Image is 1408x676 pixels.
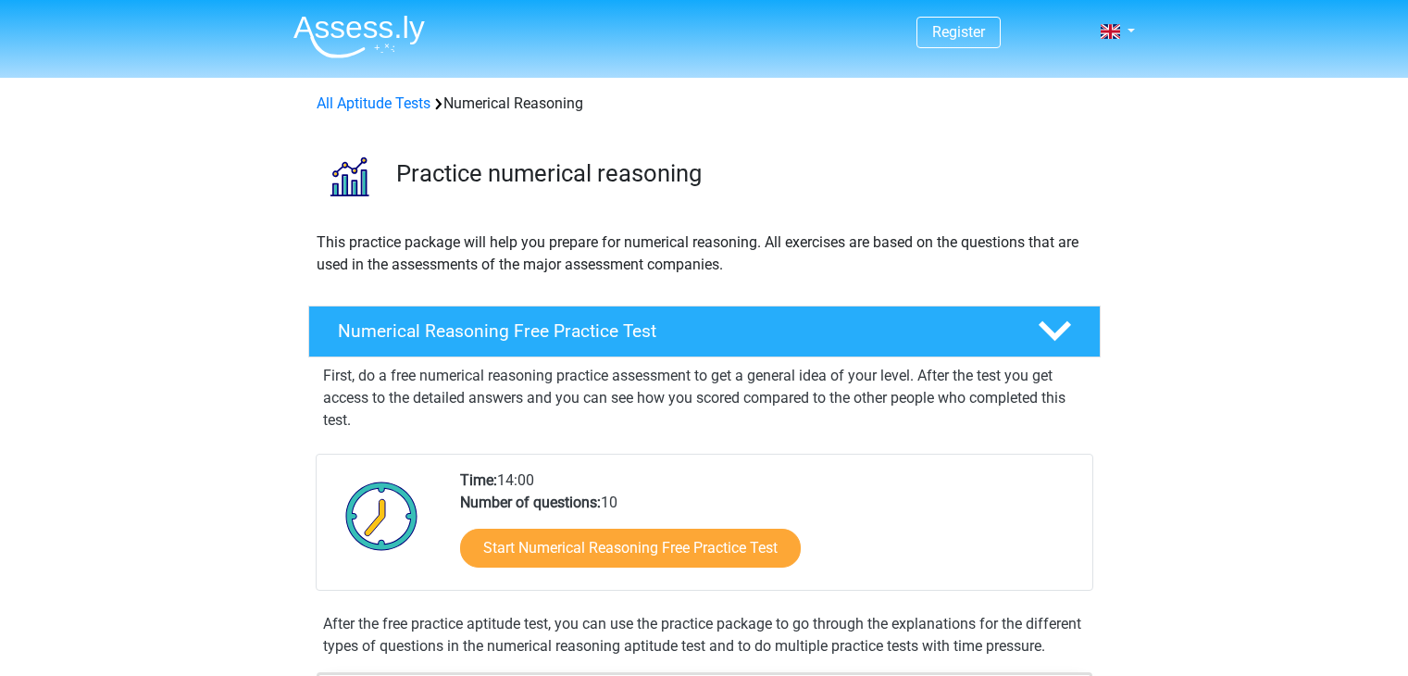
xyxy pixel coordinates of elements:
[309,137,388,216] img: numerical reasoning
[316,613,1093,657] div: After the free practice aptitude test, you can use the practice package to go through the explana...
[317,232,1092,276] p: This practice package will help you prepare for numerical reasoning. All exercises are based on t...
[460,471,497,489] b: Time:
[301,306,1108,357] a: Numerical Reasoning Free Practice Test
[309,93,1100,115] div: Numerical Reasoning
[932,23,985,41] a: Register
[396,159,1086,188] h3: Practice numerical reasoning
[460,529,801,568] a: Start Numerical Reasoning Free Practice Test
[293,15,425,58] img: Assessly
[335,469,429,562] img: Clock
[460,494,601,511] b: Number of questions:
[323,365,1086,432] p: First, do a free numerical reasoning practice assessment to get a general idea of your level. Aft...
[317,94,430,112] a: All Aptitude Tests
[338,320,1008,342] h4: Numerical Reasoning Free Practice Test
[446,469,1091,590] div: 14:00 10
